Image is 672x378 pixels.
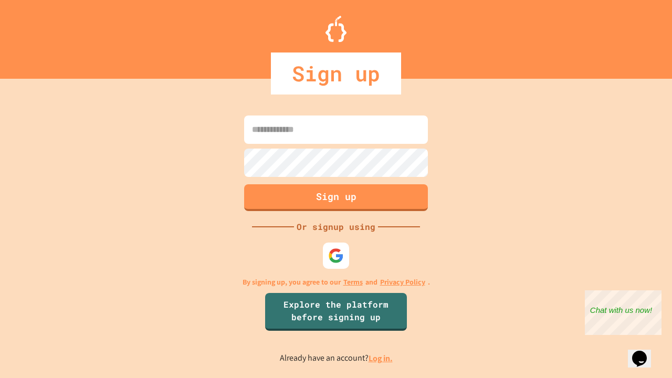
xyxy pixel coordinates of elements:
iframe: chat widget [585,290,661,335]
a: Privacy Policy [380,277,425,288]
button: Sign up [244,184,428,211]
p: By signing up, you agree to our and . [243,277,430,288]
a: Explore the platform before signing up [265,293,407,331]
iframe: chat widget [628,336,661,367]
p: Already have an account? [280,352,393,365]
img: Logo.svg [325,16,346,42]
a: Terms [343,277,363,288]
div: Or signup using [294,220,378,233]
a: Log in. [369,353,393,364]
div: Sign up [271,52,401,94]
img: google-icon.svg [328,248,344,264]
